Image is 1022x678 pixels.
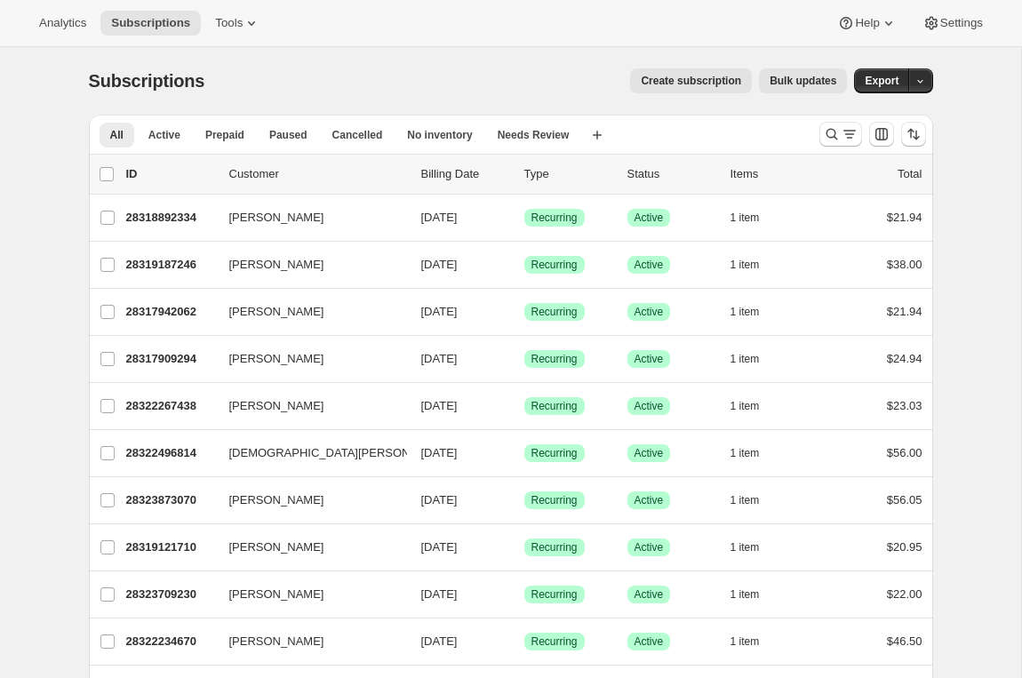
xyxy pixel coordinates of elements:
button: 1 item [731,299,779,324]
span: $21.94 [887,305,922,318]
span: [PERSON_NAME] [229,538,324,556]
span: Prepaid [205,128,244,142]
span: 1 item [731,446,760,460]
span: $21.94 [887,211,922,224]
button: 1 item [731,629,779,654]
div: 28322496814[DEMOGRAPHIC_DATA][PERSON_NAME][DATE]SuccessRecurringSuccessActive1 item$56.00 [126,441,922,466]
span: Active [635,493,664,507]
span: Help [855,16,879,30]
p: 28317909294 [126,350,215,368]
p: 28319187246 [126,256,215,274]
span: [DATE] [421,258,458,271]
span: [PERSON_NAME] [229,209,324,227]
p: 28322496814 [126,444,215,462]
span: No inventory [407,128,472,142]
button: 1 item [731,441,779,466]
p: Total [898,165,922,183]
span: Create subscription [641,74,741,88]
span: All [110,128,124,142]
span: [DATE] [421,634,458,648]
button: Subscriptions [100,11,201,36]
span: Settings [940,16,983,30]
p: Billing Date [421,165,510,183]
span: [PERSON_NAME] [229,397,324,415]
span: Recurring [531,446,578,460]
span: [DATE] [421,399,458,412]
span: Active [635,352,664,366]
span: [DATE] [421,352,458,365]
span: $38.00 [887,258,922,271]
span: Subscriptions [111,16,190,30]
span: [DATE] [421,493,458,507]
button: Tools [204,11,271,36]
button: Bulk updates [759,68,847,93]
button: [PERSON_NAME] [219,251,396,279]
span: Active [635,258,664,272]
span: $23.03 [887,399,922,412]
span: [DATE] [421,211,458,224]
button: Export [854,68,909,93]
span: [PERSON_NAME] [229,256,324,274]
button: Help [826,11,907,36]
button: 1 item [731,205,779,230]
span: Analytics [39,16,86,30]
button: Sort the results [901,122,926,147]
button: 1 item [731,488,779,513]
p: 28323709230 [126,586,215,603]
button: 1 item [731,394,779,419]
span: [DEMOGRAPHIC_DATA][PERSON_NAME] [229,444,453,462]
button: 1 item [731,347,779,371]
div: 28322234670[PERSON_NAME][DATE]SuccessRecurringSuccessActive1 item$46.50 [126,629,922,654]
button: 1 item [731,582,779,607]
div: 28317942062[PERSON_NAME][DATE]SuccessRecurringSuccessActive1 item$21.94 [126,299,922,324]
span: Active [148,128,180,142]
button: Settings [912,11,994,36]
button: Create new view [583,123,611,148]
span: [PERSON_NAME] [229,491,324,509]
button: [PERSON_NAME] [219,533,396,562]
button: [PERSON_NAME] [219,627,396,656]
span: Cancelled [332,128,383,142]
span: Active [635,540,664,554]
div: 28318892334[PERSON_NAME][DATE]SuccessRecurringSuccessActive1 item$21.94 [126,205,922,230]
span: [PERSON_NAME] [229,633,324,650]
p: ID [126,165,215,183]
span: $22.00 [887,587,922,601]
span: Recurring [531,305,578,319]
div: 28319121710[PERSON_NAME][DATE]SuccessRecurringSuccessActive1 item$20.95 [126,535,922,560]
span: 1 item [731,399,760,413]
span: [DATE] [421,305,458,318]
span: 1 item [731,305,760,319]
span: Needs Review [498,128,570,142]
span: Active [635,211,664,225]
button: [PERSON_NAME] [219,392,396,420]
p: 28322234670 [126,633,215,650]
span: [DATE] [421,540,458,554]
button: Create subscription [630,68,752,93]
button: [PERSON_NAME] [219,345,396,373]
span: Recurring [531,634,578,649]
p: 28322267438 [126,397,215,415]
span: Active [635,587,664,602]
p: 28318892334 [126,209,215,227]
button: Search and filter results [819,122,862,147]
span: Recurring [531,352,578,366]
span: $20.95 [887,540,922,554]
span: 1 item [731,587,760,602]
span: [DATE] [421,587,458,601]
p: 28319121710 [126,538,215,556]
span: [PERSON_NAME] [229,350,324,368]
span: Active [635,399,664,413]
span: Recurring [531,211,578,225]
div: 28317909294[PERSON_NAME][DATE]SuccessRecurringSuccessActive1 item$24.94 [126,347,922,371]
span: $24.94 [887,352,922,365]
div: 28322267438[PERSON_NAME][DATE]SuccessRecurringSuccessActive1 item$23.03 [126,394,922,419]
div: 28323873070[PERSON_NAME][DATE]SuccessRecurringSuccessActive1 item$56.05 [126,488,922,513]
div: 28323709230[PERSON_NAME][DATE]SuccessRecurringSuccessActive1 item$22.00 [126,582,922,607]
span: 1 item [731,352,760,366]
span: Active [635,634,664,649]
span: $56.00 [887,446,922,459]
span: [PERSON_NAME] [229,586,324,603]
span: Recurring [531,399,578,413]
div: 28319187246[PERSON_NAME][DATE]SuccessRecurringSuccessActive1 item$38.00 [126,252,922,277]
